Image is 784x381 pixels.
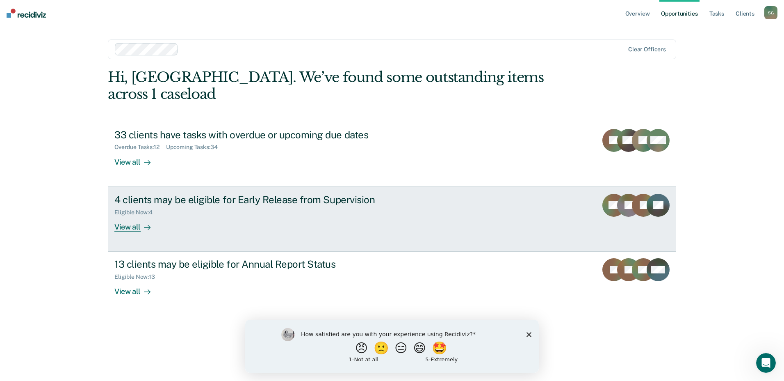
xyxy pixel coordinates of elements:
div: View all [114,151,160,167]
div: 4 clients may be eligible for Early Release from Supervision [114,194,402,206]
div: Clear officers [628,46,666,53]
img: Recidiviz [7,9,46,18]
div: View all [114,280,160,296]
div: 33 clients have tasks with overdue or upcoming due dates [114,129,402,141]
div: Overdue Tasks : 12 [114,144,166,151]
div: View all [114,216,160,232]
a: 4 clients may be eligible for Early Release from SupervisionEligible Now:4View all [108,187,676,252]
iframe: Survey by Kim from Recidiviz [245,320,539,373]
iframe: Intercom live chat [756,353,776,373]
div: Eligible Now : 13 [114,273,162,280]
button: SG [764,6,777,19]
div: S G [764,6,777,19]
div: Eligible Now : 4 [114,209,159,216]
a: 13 clients may be eligible for Annual Report StatusEligible Now:13View all [108,252,676,316]
div: 13 clients may be eligible for Annual Report Status [114,258,402,270]
a: 33 clients have tasks with overdue or upcoming due datesOverdue Tasks:12Upcoming Tasks:34View all [108,122,676,187]
div: Upcoming Tasks : 34 [166,144,224,151]
div: Hi, [GEOGRAPHIC_DATA]. We’ve found some outstanding items across 1 caseload [108,69,563,103]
